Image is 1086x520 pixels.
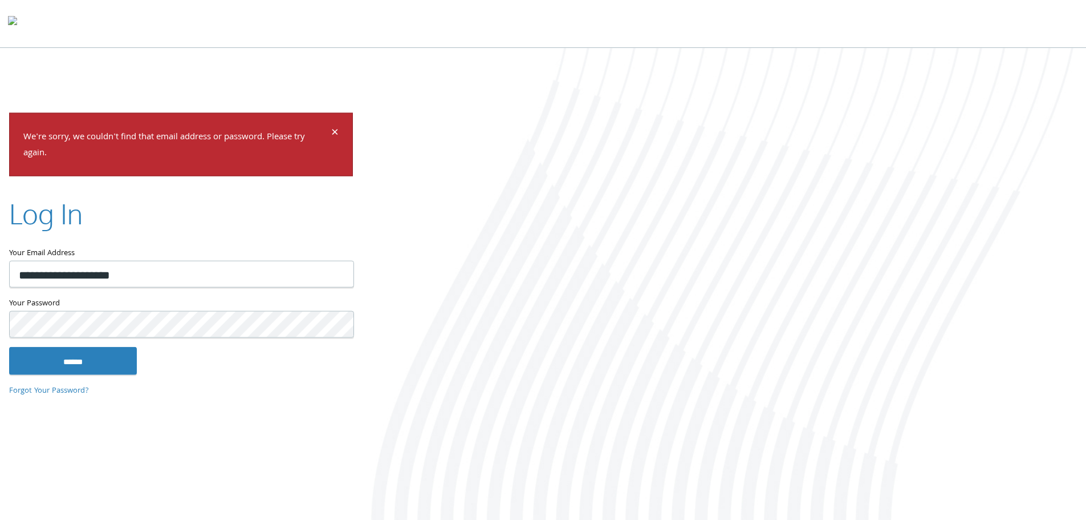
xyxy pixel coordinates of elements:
[9,195,83,233] h2: Log In
[8,12,17,35] img: todyl-logo-dark.svg
[9,384,89,397] a: Forgot Your Password?
[331,122,339,144] span: ×
[23,129,330,162] p: We're sorry, we couldn't find that email address or password. Please try again.
[9,297,353,311] label: Your Password
[331,127,339,140] button: Dismiss alert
